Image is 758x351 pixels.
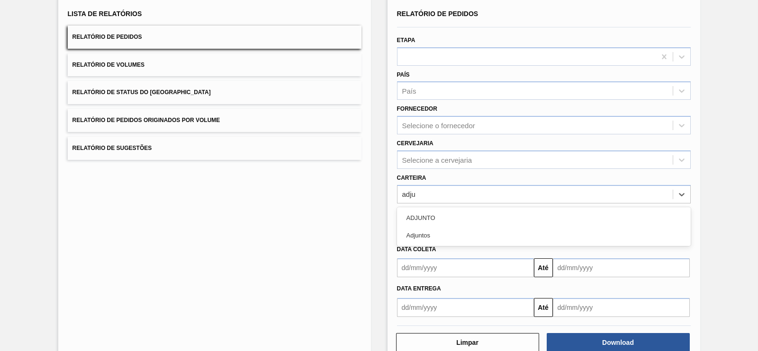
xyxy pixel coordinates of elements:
span: Data coleta [397,246,436,253]
div: Selecione o fornecedor [402,122,475,130]
div: ADJUNTO [397,209,691,227]
span: Relatório de Pedidos [397,10,478,18]
span: Relatório de Volumes [72,61,144,68]
input: dd/mm/yyyy [397,298,534,317]
label: Carteira [397,175,426,181]
input: dd/mm/yyyy [397,258,534,277]
div: País [402,87,416,95]
label: Etapa [397,37,415,44]
button: Até [534,298,553,317]
span: Lista de Relatórios [68,10,142,18]
button: Relatório de Volumes [68,53,361,77]
div: Adjuntos [397,227,691,244]
span: Relatório de Status do [GEOGRAPHIC_DATA] [72,89,211,96]
span: Data entrega [397,285,441,292]
button: Relatório de Pedidos [68,26,361,49]
span: Relatório de Pedidos [72,34,142,40]
button: Relatório de Status do [GEOGRAPHIC_DATA] [68,81,361,104]
input: dd/mm/yyyy [553,298,690,317]
label: Fornecedor [397,105,437,112]
label: País [397,71,410,78]
button: Até [534,258,553,277]
span: Relatório de Pedidos Originados por Volume [72,117,220,123]
button: Relatório de Sugestões [68,137,361,160]
label: Cervejaria [397,140,433,147]
button: Relatório de Pedidos Originados por Volume [68,109,361,132]
input: dd/mm/yyyy [553,258,690,277]
span: Relatório de Sugestões [72,145,152,151]
div: Selecione a cervejaria [402,156,472,164]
